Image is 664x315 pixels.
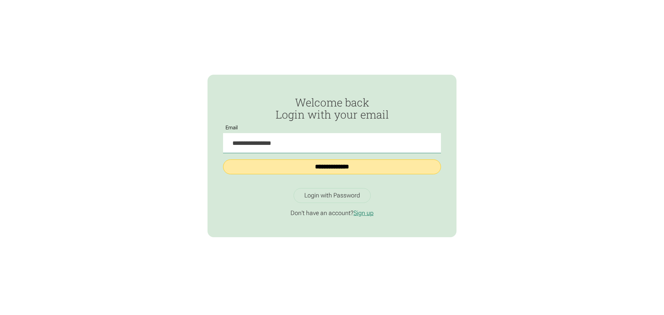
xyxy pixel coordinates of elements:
[223,96,441,120] h2: Welcome back Login with your email
[223,209,441,217] p: Don't have an account?
[223,96,441,182] form: Passwordless Login
[223,125,240,131] label: Email
[353,209,373,216] a: Sign up
[304,192,360,200] div: Login with Password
